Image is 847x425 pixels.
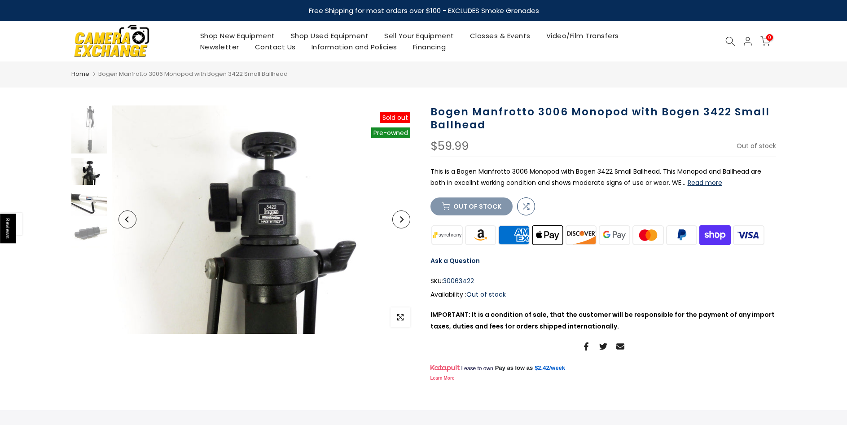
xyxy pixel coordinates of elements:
[71,105,107,153] img: Bogen Manfrotto 3006 Monopod with Bogen 3422 Small Ballhead Tripods, Monopods, Heads and Accessor...
[598,224,632,246] img: google pay
[497,224,531,246] img: american express
[192,41,247,53] a: Newsletter
[531,224,564,246] img: apple pay
[430,224,464,246] img: synchrony
[303,41,405,53] a: Information and Policies
[698,224,732,246] img: shopify pay
[430,289,776,300] div: Availability :
[466,290,506,299] span: Out of stock
[192,30,283,41] a: Shop New Equipment
[737,141,776,150] span: Out of stock
[71,189,107,216] img: Bogen Manfrotto 3006 Monopod with Bogen 3422 Small Ballhead Tripods, Monopods, Heads and Accessor...
[71,70,89,79] a: Home
[616,341,624,352] a: Share on Email
[582,341,590,352] a: Share on Facebook
[430,256,480,265] a: Ask a Question
[443,276,474,287] span: 30063422
[760,36,770,46] a: 0
[308,6,539,15] strong: Free Shipping for most orders over $100 - EXCLUDES Smoke Grenades
[71,158,107,185] img: Bogen Manfrotto 3006 Monopod with Bogen 3422 Small Ballhead Tripods, Monopods, Heads and Accessor...
[430,105,776,131] h1: Bogen Manfrotto 3006 Monopod with Bogen 3422 Small Ballhead
[464,224,497,246] img: amazon payments
[112,105,417,334] img: Bogen Manfrotto 3006 Monopod with Bogen 3422 Small Ballhead Tripods, Monopods, Heads and Accessor...
[430,276,776,287] div: SKU:
[430,310,775,330] strong: IMPORTANT: It is a condition of sale, that the customer will be responsible for the payment of an...
[599,341,607,352] a: Share on Twitter
[430,140,469,152] div: $59.99
[430,376,455,381] a: Learn More
[462,30,538,41] a: Classes & Events
[283,30,377,41] a: Shop Used Equipment
[688,179,722,187] button: Read more
[495,364,533,372] span: Pay as low as
[766,34,773,41] span: 0
[665,224,698,246] img: paypal
[631,224,665,246] img: master
[392,210,410,228] button: Next
[564,224,598,246] img: discover
[71,221,107,248] img: Bogen Manfrotto 3006 Monopod with Bogen 3422 Small Ballhead Tripods, Monopods, Heads and Accessor...
[461,365,493,372] span: Lease to own
[430,166,776,188] p: This is a Bogen Manfrotto 3006 Monopod with Bogen 3422 Small Ballhead. This Monopod and Ballhead ...
[247,41,303,53] a: Contact Us
[118,210,136,228] button: Previous
[98,70,288,78] span: Bogen Manfrotto 3006 Monopod with Bogen 3422 Small Ballhead
[405,41,454,53] a: Financing
[377,30,462,41] a: Sell Your Equipment
[535,364,565,372] a: $2.42/week
[538,30,627,41] a: Video/Film Transfers
[732,224,765,246] img: visa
